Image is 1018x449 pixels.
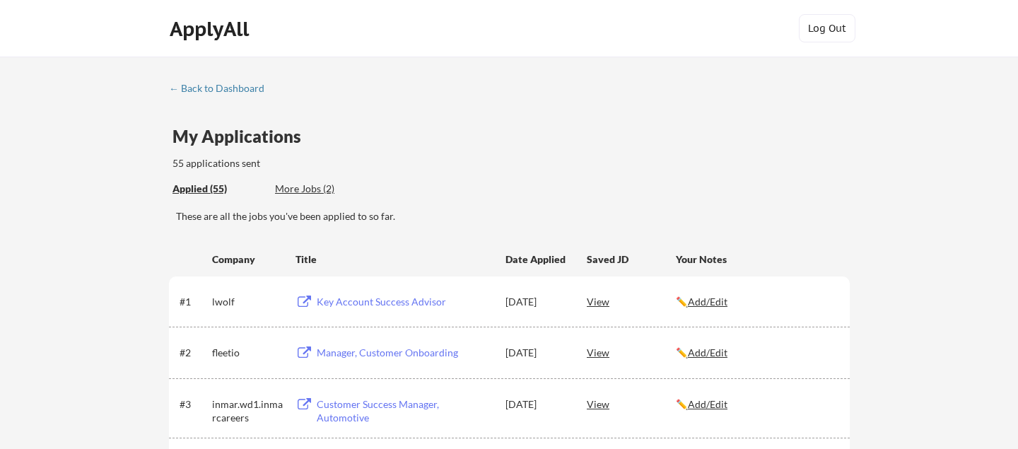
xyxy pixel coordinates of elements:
[172,128,312,145] div: My Applications
[180,397,207,412] div: #3
[688,398,727,410] u: Add/Edit
[317,397,492,425] div: Customer Success Manager, Automotive
[505,397,568,412] div: [DATE]
[317,295,492,309] div: Key Account Success Advisor
[676,397,837,412] div: ✏️
[505,295,568,309] div: [DATE]
[212,295,283,309] div: lwolf
[169,83,275,97] a: ← Back to Dashboard
[176,209,850,223] div: These are all the jobs you've been applied to so far.
[275,182,379,197] div: These are job applications we think you'd be a good fit for, but couldn't apply you to automatica...
[505,252,568,267] div: Date Applied
[172,182,264,196] div: Applied (55)
[275,182,379,196] div: More Jobs (2)
[317,346,492,360] div: Manager, Customer Onboarding
[212,252,283,267] div: Company
[587,246,676,272] div: Saved JD
[172,182,264,197] div: These are all the jobs you've been applied to so far.
[505,346,568,360] div: [DATE]
[676,252,837,267] div: Your Notes
[170,17,253,41] div: ApplyAll
[296,252,492,267] div: Title
[688,346,727,358] u: Add/Edit
[172,156,446,170] div: 55 applications sent
[587,391,676,416] div: View
[587,288,676,314] div: View
[676,295,837,309] div: ✏️
[169,83,275,93] div: ← Back to Dashboard
[212,397,283,425] div: inmar.wd1.inmarcareers
[799,14,855,42] button: Log Out
[676,346,837,360] div: ✏️
[587,339,676,365] div: View
[180,295,207,309] div: #1
[688,296,727,308] u: Add/Edit
[180,346,207,360] div: #2
[212,346,283,360] div: fleetio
